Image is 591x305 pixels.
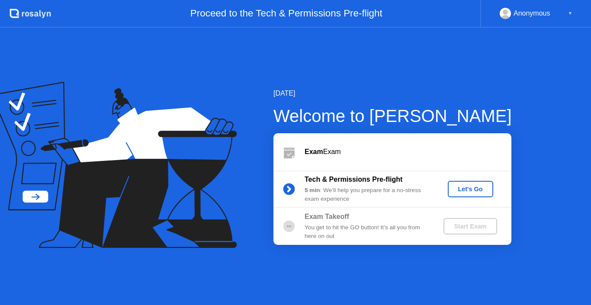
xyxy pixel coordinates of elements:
[568,8,572,19] div: ▼
[447,223,493,230] div: Start Exam
[305,186,429,204] div: : We’ll help you prepare for a no-stress exam experience
[305,223,429,241] div: You get to hit the GO button! It’s all you from here on out
[305,147,511,157] div: Exam
[305,176,402,183] b: Tech & Permissions Pre-flight
[514,8,550,19] div: Anonymous
[273,88,512,99] div: [DATE]
[305,148,323,155] b: Exam
[273,103,512,129] div: Welcome to [PERSON_NAME]
[305,213,349,220] b: Exam Takeoff
[448,181,493,197] button: Let's Go
[451,186,490,193] div: Let's Go
[443,218,497,234] button: Start Exam
[305,187,320,193] b: 5 min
